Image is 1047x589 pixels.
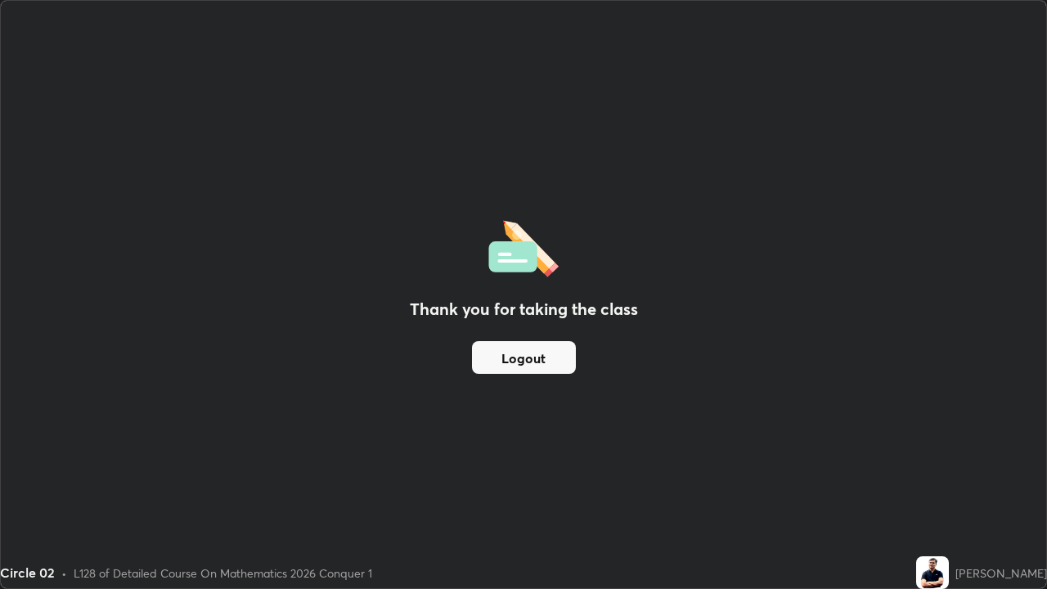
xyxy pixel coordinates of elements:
[61,564,67,582] div: •
[410,297,638,321] h2: Thank you for taking the class
[916,556,949,589] img: 988431c348cc4fbe81a6401cf86f26e4.jpg
[472,341,576,374] button: Logout
[74,564,372,582] div: L128 of Detailed Course On Mathematics 2026 Conquer 1
[488,215,559,277] img: offlineFeedback.1438e8b3.svg
[955,564,1047,582] div: [PERSON_NAME]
